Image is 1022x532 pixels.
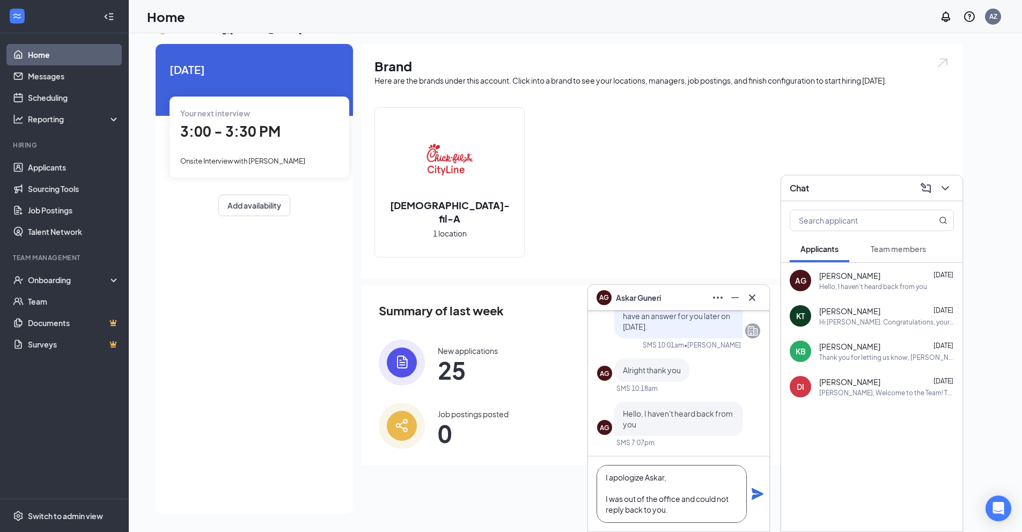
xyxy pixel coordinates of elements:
input: Search applicant [790,210,917,231]
span: [DATE] [933,342,953,350]
h1: Home [147,8,185,26]
div: [PERSON_NAME], Welcome to the Team! Thank you for taking the time to interview for the Team Membe... [819,388,954,397]
img: icon [379,403,425,449]
span: • [PERSON_NAME] [684,341,741,350]
div: AG [600,369,609,378]
span: Applicants [800,244,839,254]
img: icon [379,339,425,386]
span: [DATE] [933,306,953,314]
a: Job Postings [28,199,120,221]
div: SMS 10:18am [616,384,658,393]
svg: WorkstreamLogo [12,11,23,21]
a: DocumentsCrown [28,312,120,334]
span: [PERSON_NAME] [819,341,880,352]
div: Hiring [13,141,117,150]
img: open.6027fd2a22e1237b5b06.svg [936,57,950,69]
a: Team [28,291,120,312]
div: SMS 7:07pm [616,438,655,447]
div: Onboarding [28,275,111,285]
a: Talent Network [28,221,120,242]
h2: [DEMOGRAPHIC_DATA]-fil-A [375,198,524,225]
span: [PERSON_NAME] [819,270,880,281]
svg: Cross [746,291,759,304]
div: Job postings posted [438,409,509,419]
span: 1 location [433,227,467,239]
div: Hello, I haven't heard back from you [819,282,927,291]
a: Messages [28,65,120,87]
span: [DATE] [933,377,953,385]
div: Hi [PERSON_NAME]. Congratulations, your onsite interview with [DEMOGRAPHIC_DATA]-fil-A for Front ... [819,317,954,327]
span: Alright thank you [623,365,681,375]
h3: Chat [790,182,809,194]
button: Cross [744,289,761,306]
svg: Collapse [104,11,114,22]
span: [DATE] [170,61,339,78]
span: Onsite Interview with [PERSON_NAME] [180,157,305,165]
div: KT [796,311,805,321]
span: 3:00 - 3:30 PM [180,122,281,140]
svg: MagnifyingGlass [939,216,947,225]
span: [PERSON_NAME] [819,376,880,387]
a: Sourcing Tools [28,178,120,199]
div: New applications [438,345,498,356]
textarea: I apologize Askar, I was out of the office and could not reply back to you. [597,465,747,523]
div: Here are the brands under this account. Click into a brand to see your locations, managers, job p... [374,75,950,86]
span: 0 [438,424,509,443]
div: KB [796,346,806,357]
button: ChevronDown [937,180,954,197]
div: AZ [989,12,997,21]
svg: Analysis [13,114,24,124]
span: Team members [871,244,926,254]
div: SMS 10:01am [643,341,684,350]
div: DI [797,381,804,392]
span: Your next interview [180,108,250,118]
span: Askar Guneri [616,292,661,304]
span: [DATE] [933,271,953,279]
img: Chick-fil-A [415,125,484,194]
a: Home [28,44,120,65]
a: Applicants [28,157,120,178]
svg: Settings [13,511,24,521]
button: ComposeMessage [917,180,935,197]
span: 25 [438,360,498,380]
svg: Plane [751,487,764,500]
button: Minimize [726,289,744,306]
svg: Notifications [939,10,952,23]
svg: Minimize [729,291,741,304]
a: Scheduling [28,87,120,108]
div: Switch to admin view [28,511,103,521]
div: Thank you for letting us know, [PERSON_NAME]. Wishing you the best of luck in your new endeavor. [819,353,954,362]
svg: ChevronDown [939,182,952,195]
div: AG [795,275,806,286]
svg: Ellipses [711,291,724,304]
svg: Company [746,324,759,337]
svg: QuestionInfo [963,10,976,23]
div: Team Management [13,253,117,262]
div: Reporting [28,114,120,124]
div: AG [600,423,609,432]
a: SurveysCrown [28,334,120,355]
svg: ComposeMessage [920,182,932,195]
svg: UserCheck [13,275,24,285]
span: [PERSON_NAME] [819,306,880,316]
span: Summary of last week [379,301,504,320]
button: Ellipses [709,289,726,306]
h1: Brand [374,57,950,75]
div: Open Intercom Messenger [986,496,1011,521]
button: Add availability [218,195,290,216]
span: Hello, I haven't heard back from you [623,409,733,429]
